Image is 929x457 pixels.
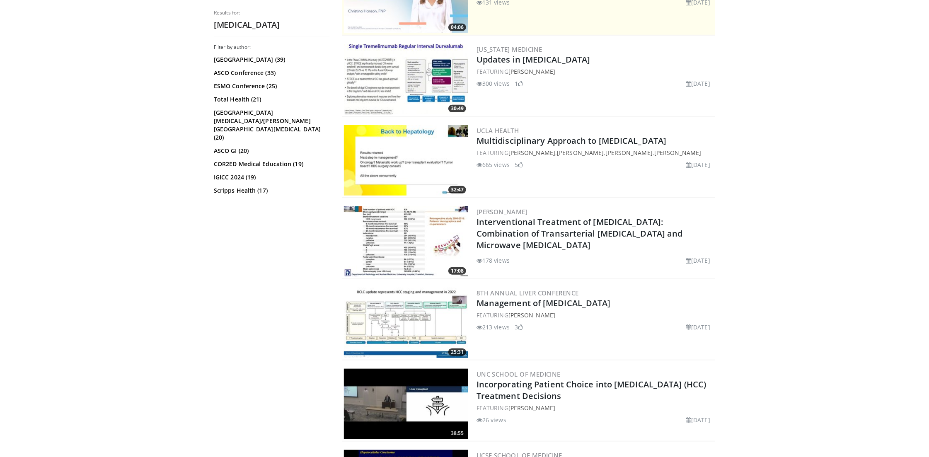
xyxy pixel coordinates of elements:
[477,323,510,331] li: 213 views
[477,67,714,76] div: FEATURING
[344,206,468,277] img: 4298d15f-cbbd-4db5-a31b-ff9c00e89b20.300x170_q85_crop-smart_upscale.jpg
[477,160,510,169] li: 665 views
[344,44,468,114] img: 1aaf4daf-9f61-49dd-9310-ba8369f620b4.300x170_q85_crop-smart_upscale.jpg
[448,348,466,356] span: 25:31
[214,56,328,64] a: [GEOGRAPHIC_DATA] (39)
[477,126,519,135] a: UCLA Health
[477,54,590,65] a: Updates in [MEDICAL_DATA]
[508,68,555,75] a: [PERSON_NAME]
[214,69,328,77] a: ASCO Conference (33)
[344,288,468,358] a: 25:31
[344,369,468,439] a: 38:55
[477,148,714,157] div: FEATURING , , ,
[344,206,468,277] a: 17:08
[448,186,466,193] span: 32:47
[448,267,466,275] span: 17:08
[477,216,683,251] a: Interventional Treatment of [MEDICAL_DATA]: Combination of Transarterial [MEDICAL_DATA] and Micro...
[477,297,611,309] a: Management of [MEDICAL_DATA]
[508,311,555,319] a: [PERSON_NAME]
[686,160,710,169] li: [DATE]
[477,79,510,88] li: 300 views
[477,370,561,378] a: UNC School of Medicine
[508,404,555,412] a: [PERSON_NAME]
[508,149,555,157] a: [PERSON_NAME]
[477,256,510,265] li: 178 views
[686,416,710,424] li: [DATE]
[477,208,527,216] a: [PERSON_NAME]
[214,186,328,195] a: Scripps Health (17)
[214,160,328,168] a: COR2ED Medical Education (19)
[448,430,466,437] span: 38:55
[477,379,706,401] a: Incorporating Patient Choice into [MEDICAL_DATA] (HCC) Treatment Decisions
[557,149,604,157] a: [PERSON_NAME]
[686,323,710,331] li: [DATE]
[214,19,330,30] h2: [MEDICAL_DATA]
[214,173,328,181] a: IGICC 2024 (19)
[686,256,710,265] li: [DATE]
[606,149,653,157] a: [PERSON_NAME]
[448,105,466,112] span: 30:49
[214,95,328,104] a: Total Health (21)
[448,24,466,31] span: 04:06
[477,135,666,146] a: Multidisciplinary Approach to [MEDICAL_DATA]
[515,160,523,169] li: 5
[214,109,328,142] a: [GEOGRAPHIC_DATA][MEDICAL_DATA]/[PERSON_NAME][GEOGRAPHIC_DATA][MEDICAL_DATA] (20)
[214,44,330,51] h3: Filter by author:
[344,288,468,358] img: 8e0d1260-6dd1-4f81-90d1-0a5f3cf16f8a.300x170_q85_crop-smart_upscale.jpg
[214,10,330,16] p: Results for:
[344,44,468,114] a: 30:49
[214,82,328,90] a: ESMO Conference (25)
[477,404,714,412] div: FEATURING
[654,149,701,157] a: [PERSON_NAME]
[477,416,506,424] li: 26 views
[214,147,328,155] a: ASCO GI (20)
[344,125,468,196] a: 32:47
[477,311,714,319] div: FEATURING
[477,289,579,297] a: 8th Annual Liver Conference
[515,79,523,88] li: 1
[344,125,468,196] img: 3273f4de-fa0b-4f9b-a7bd-e47b4a036764.300x170_q85_crop-smart_upscale.jpg
[686,79,710,88] li: [DATE]
[344,369,468,439] img: d17248b6-4f1a-4f39-9178-782dc8315fc0.300x170_q85_crop-smart_upscale.jpg
[477,45,542,53] a: [US_STATE] Medicine
[515,323,523,331] li: 3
